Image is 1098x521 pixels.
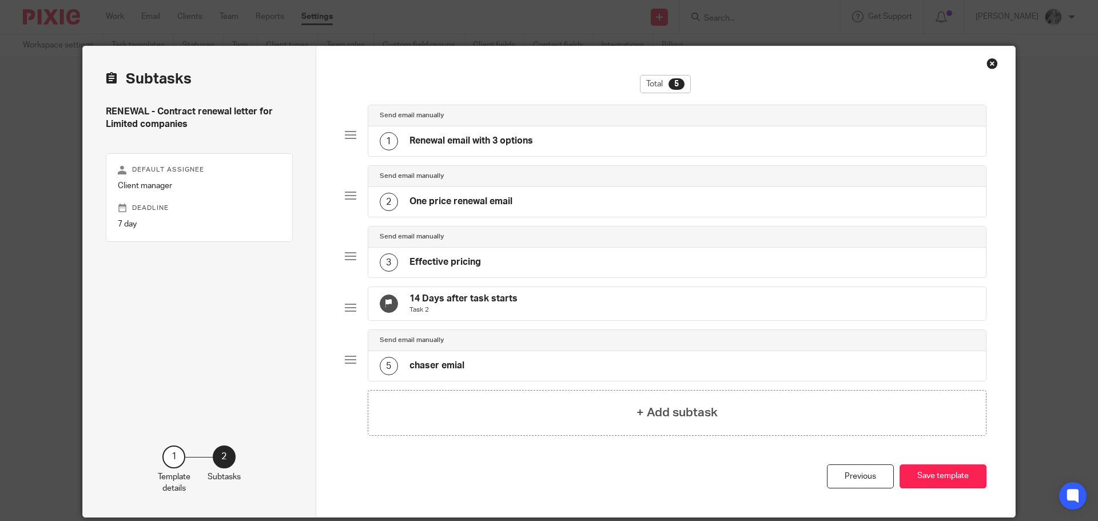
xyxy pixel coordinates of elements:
[380,193,398,211] div: 2
[986,58,998,69] div: Close this dialog window
[118,218,281,230] p: 7 day
[409,196,512,208] h4: One price renewal email
[380,336,444,345] h4: Send email manually
[162,446,185,468] div: 1
[118,204,281,213] p: Deadline
[380,253,398,272] div: 3
[640,75,691,93] div: Total
[636,404,718,421] h4: + Add subtask
[380,232,444,241] h4: Send email manually
[409,360,464,372] h4: chaser emial
[900,464,986,489] button: Save template
[380,172,444,181] h4: Send email manually
[208,471,241,483] p: Subtasks
[409,305,518,315] p: Task 2
[106,69,192,89] h2: Subtasks
[380,111,444,120] h4: Send email manually
[409,135,533,147] h4: Renewal email with 3 options
[106,106,293,130] h4: RENEWAL - Contract renewal letter for Limited companies
[409,293,518,305] h4: 14 Days after task starts
[380,132,398,150] div: 1
[827,464,894,489] div: Previous
[213,446,236,468] div: 2
[118,180,281,192] p: Client manager
[380,357,398,375] div: 5
[118,165,281,174] p: Default assignee
[409,256,481,268] h4: Effective pricing
[669,78,685,90] div: 5
[158,471,190,495] p: Template details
